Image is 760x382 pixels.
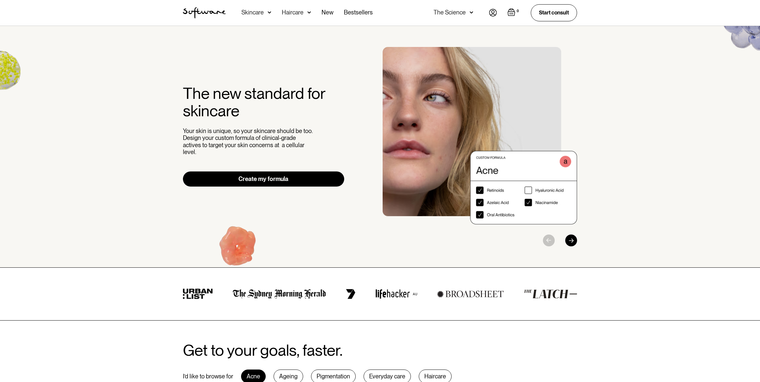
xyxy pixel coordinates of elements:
img: arrow down [268,9,271,16]
img: arrow down [307,9,311,16]
a: Open empty cart [507,8,520,17]
a: Create my formula [183,171,344,187]
div: Next slide [565,235,577,246]
img: Hydroquinone (skin lightening agent) [198,209,279,289]
img: arrow down [470,9,473,16]
div: Haircare [282,9,303,16]
img: the Sydney morning herald logo [233,289,326,299]
div: Skincare [241,9,264,16]
div: The Science [434,9,466,16]
a: home [183,7,226,18]
h2: The new standard for skincare [183,85,344,120]
img: broadsheet logo [437,290,504,298]
img: urban list logo [183,289,213,299]
p: Your skin is unique, so your skincare should be too. Design your custom formula of clinical-grade... [183,127,314,156]
img: the latch logo [524,289,577,299]
div: 0 [515,8,520,14]
a: Start consult [531,4,577,21]
img: lifehacker logo [375,289,417,299]
div: I’d like to browse for [183,373,233,380]
div: 1 / 3 [383,47,577,224]
img: Software Logo [183,7,226,18]
h2: Get to your goals, faster. [183,342,343,359]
